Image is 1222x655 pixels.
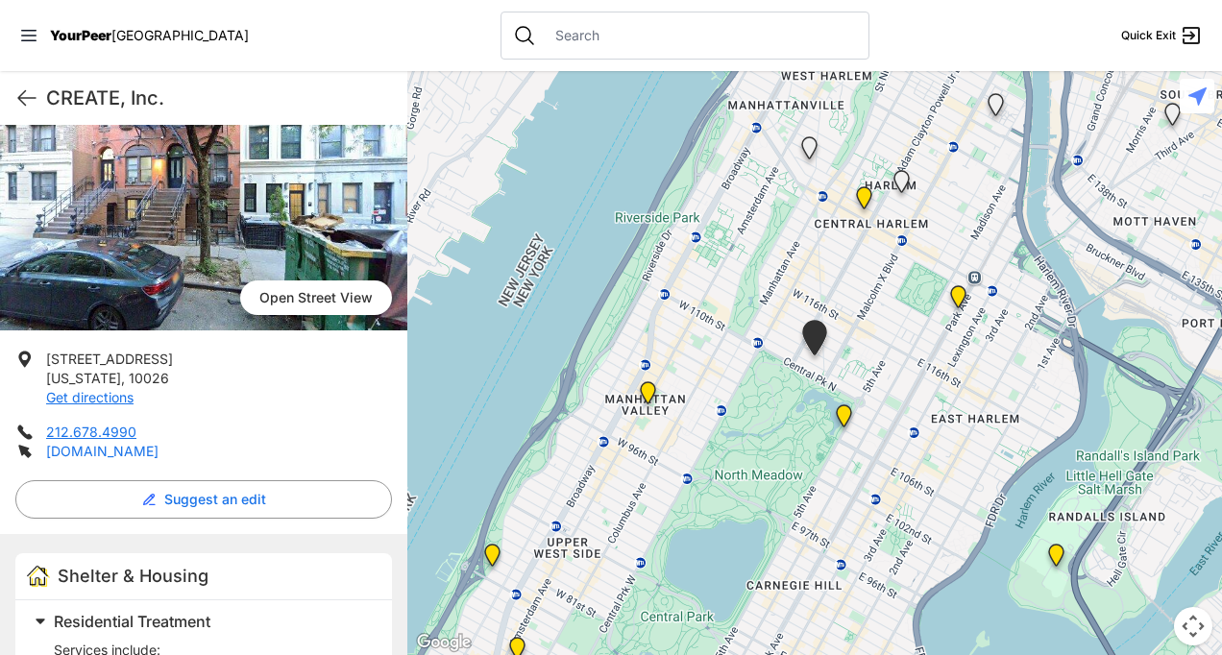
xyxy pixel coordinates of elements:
[544,26,857,45] input: Search
[54,612,210,631] span: Residential Treatment
[50,30,249,41] a: YourPeer[GEOGRAPHIC_DATA]
[473,536,512,582] div: Administrative Office, No Walk-Ins
[412,630,476,655] a: Open this area in Google Maps (opens a new window)
[46,351,173,367] span: [STREET_ADDRESS]
[15,480,392,519] button: Suggest an edit
[46,370,121,386] span: [US_STATE]
[46,424,136,440] a: 212.678.4990
[882,162,921,208] div: Young Adult Residence
[46,443,159,459] a: [DOMAIN_NAME]
[628,374,668,420] div: Trinity Lutheran Church
[46,389,134,405] a: Get directions
[58,566,208,586] span: Shelter & Housing
[1037,536,1076,582] div: Keener Men's Shelter
[121,370,125,386] span: ,
[129,370,169,386] span: 10026
[1121,24,1203,47] a: Quick Exit
[976,85,1015,132] div: Upper West Side, Closed
[164,490,266,509] span: Suggest an edit
[46,85,392,111] h1: CREATE, Inc.
[791,312,839,371] div: 820 MRT Residential Chemical Dependence Treatment Program
[939,278,978,324] div: Bailey House, Inc.
[790,129,829,175] div: Queen of Peace Single Female-Identified Adult Shelter
[844,179,884,225] div: Uptown/Harlem DYCD Youth Drop-in Center
[1121,28,1176,43] span: Quick Exit
[111,27,249,43] span: [GEOGRAPHIC_DATA]
[240,280,392,315] a: Open Street View
[1174,607,1212,645] button: Map camera controls
[412,630,476,655] img: Google
[50,27,111,43] span: YourPeer
[1153,95,1192,141] div: Queen of Peace Single Male-Identified Adult Shelter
